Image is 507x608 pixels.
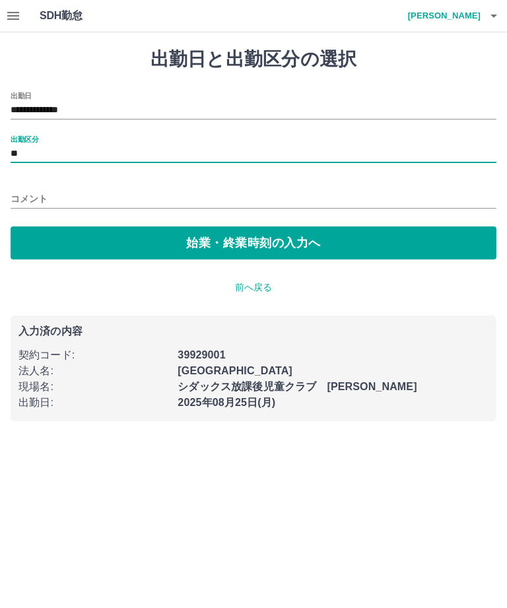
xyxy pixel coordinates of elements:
p: 法人名 : [18,363,170,379]
p: 現場名 : [18,379,170,395]
label: 出勤日 [11,90,32,100]
p: 契約コード : [18,347,170,363]
p: 前へ戻る [11,281,496,294]
p: 出勤日 : [18,395,170,411]
label: 出勤区分 [11,134,38,144]
b: [GEOGRAPHIC_DATA] [178,365,292,376]
button: 始業・終業時刻の入力へ [11,226,496,259]
b: シダックス放課後児童クラブ [PERSON_NAME] [178,381,417,392]
b: 2025年08月25日(月) [178,397,275,408]
p: 入力済の内容 [18,326,489,337]
h1: 出勤日と出勤区分の選択 [11,48,496,71]
b: 39929001 [178,349,225,360]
